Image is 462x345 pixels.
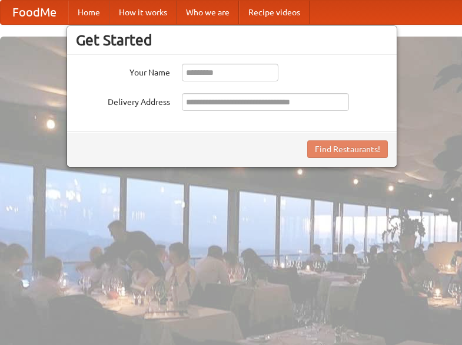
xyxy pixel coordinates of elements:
[109,1,177,24] a: How it works
[1,1,68,24] a: FoodMe
[76,64,170,78] label: Your Name
[68,1,109,24] a: Home
[76,31,388,49] h3: Get Started
[177,1,239,24] a: Who we are
[239,1,310,24] a: Recipe videos
[307,140,388,158] button: Find Restaurants!
[76,93,170,108] label: Delivery Address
